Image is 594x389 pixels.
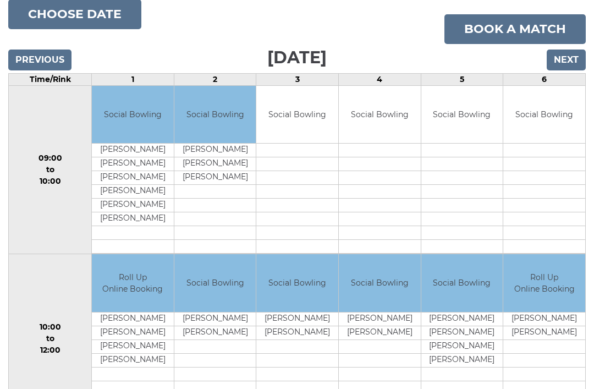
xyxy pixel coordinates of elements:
[421,339,503,353] td: [PERSON_NAME]
[503,326,585,339] td: [PERSON_NAME]
[92,171,174,185] td: [PERSON_NAME]
[421,326,503,339] td: [PERSON_NAME]
[92,185,174,199] td: [PERSON_NAME]
[503,73,586,85] td: 6
[174,326,256,339] td: [PERSON_NAME]
[421,254,503,312] td: Social Bowling
[256,254,338,312] td: Social Bowling
[339,86,421,144] td: Social Bowling
[256,312,338,326] td: [PERSON_NAME]
[92,199,174,212] td: [PERSON_NAME]
[174,312,256,326] td: [PERSON_NAME]
[92,86,174,144] td: Social Bowling
[9,73,92,85] td: Time/Rink
[339,326,421,339] td: [PERSON_NAME]
[92,326,174,339] td: [PERSON_NAME]
[174,144,256,157] td: [PERSON_NAME]
[421,312,503,326] td: [PERSON_NAME]
[92,353,174,367] td: [PERSON_NAME]
[92,339,174,353] td: [PERSON_NAME]
[503,254,585,312] td: Roll Up Online Booking
[9,85,92,254] td: 09:00 to 10:00
[256,86,338,144] td: Social Bowling
[92,212,174,226] td: [PERSON_NAME]
[8,50,71,70] input: Previous
[421,73,503,85] td: 5
[503,312,585,326] td: [PERSON_NAME]
[256,73,339,85] td: 3
[339,73,421,85] td: 4
[174,86,256,144] td: Social Bowling
[339,312,421,326] td: [PERSON_NAME]
[444,14,586,44] a: Book a match
[92,157,174,171] td: [PERSON_NAME]
[174,254,256,312] td: Social Bowling
[421,86,503,144] td: Social Bowling
[547,50,586,70] input: Next
[174,171,256,185] td: [PERSON_NAME]
[339,254,421,312] td: Social Bowling
[92,144,174,157] td: [PERSON_NAME]
[92,73,174,85] td: 1
[421,353,503,367] td: [PERSON_NAME]
[174,73,256,85] td: 2
[256,326,338,339] td: [PERSON_NAME]
[92,254,174,312] td: Roll Up Online Booking
[174,157,256,171] td: [PERSON_NAME]
[503,86,585,144] td: Social Bowling
[92,312,174,326] td: [PERSON_NAME]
